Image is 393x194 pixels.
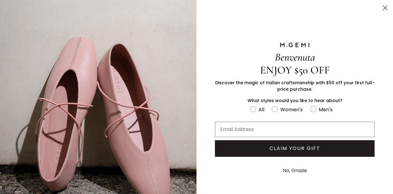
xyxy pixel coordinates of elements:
span: What styles would you like to hear about? [247,97,342,104]
button: CLAIM YOUR GIFT [215,140,375,157]
button: Close dialog [380,2,391,13]
div: Women's [280,106,303,113]
input: Email Address [215,122,375,137]
img: M.GEMI [279,42,310,48]
div: All [259,106,264,113]
button: No, Grazie [280,163,310,178]
span: Benvenuta [275,51,315,64]
span: ENJOY $50 OFF [260,64,330,77]
div: Men's [319,106,333,113]
span: Discover the magic of Italian craftsmanship with $50 off your first full-price purchase. [215,80,375,92]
